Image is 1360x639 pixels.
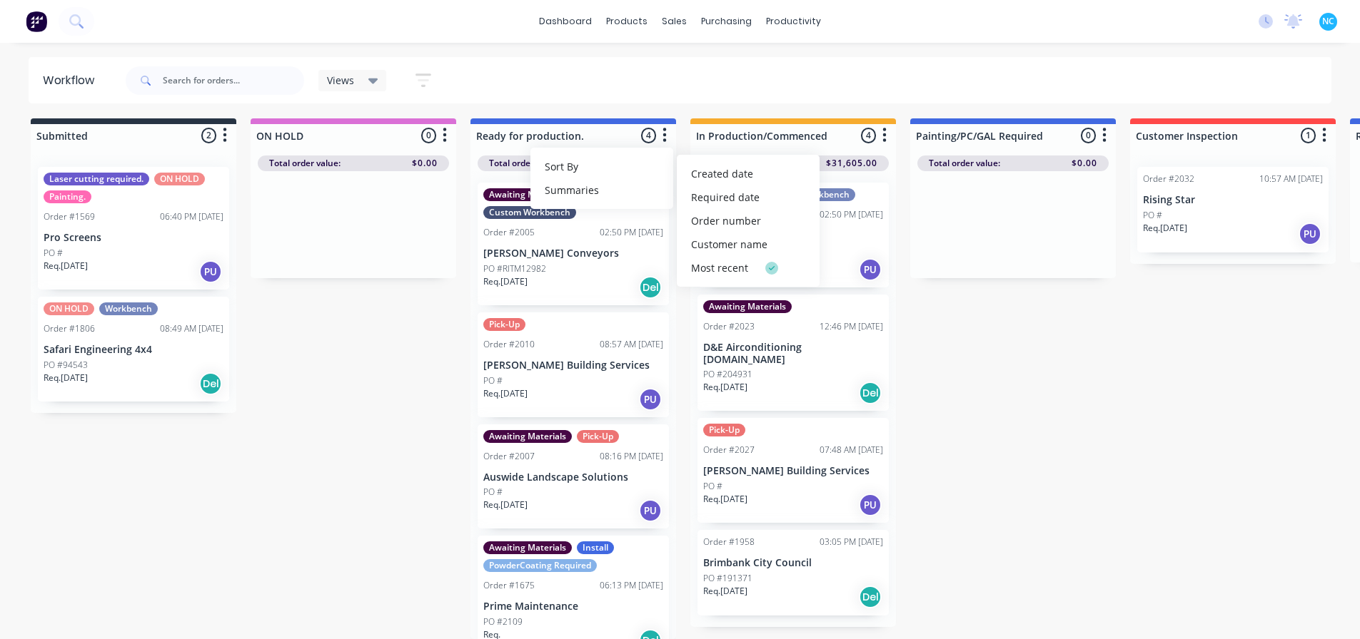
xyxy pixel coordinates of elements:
[483,471,663,484] p: Auswide Landscape Solutions
[99,302,158,315] div: Workbench
[677,232,820,256] div: Customer name
[797,188,855,201] div: Workbench
[703,557,883,569] p: Brimbank City Council
[703,493,747,506] p: Req. [DATE]
[483,600,663,613] p: Prime Maintenance
[703,368,752,381] p: PO #204931
[483,338,535,351] div: Order #2010
[532,11,599,32] a: dashboard
[199,260,222,283] div: PU
[44,247,63,260] p: PO #
[703,465,883,477] p: [PERSON_NAME] Building Services
[1143,222,1187,235] p: Req. [DATE]
[489,157,560,170] span: Total order value:
[577,430,619,443] div: Pick-Up
[44,302,94,315] div: ON HOLD
[478,424,669,529] div: Awaiting MaterialsPick-UpOrder #200708:16 PM [DATE]Auswide Landscape SolutionsPO #Req.[DATE]PU
[483,559,597,572] div: PowderCoating Required
[694,11,759,32] div: purchasing
[43,72,101,89] div: Workflow
[44,372,88,384] p: Req. [DATE]
[600,450,663,463] div: 08:16 PM [DATE]
[38,167,229,290] div: Laser cutting required.ON HOLDPainting.Order #156906:40 PM [DATE]Pro ScreensPO #Req.[DATE]PU
[483,247,663,260] p: [PERSON_NAME] Conveyors
[577,541,614,554] div: Install
[26,11,47,32] img: Factory
[530,178,673,202] button: Summaries
[483,450,535,463] div: Order #2007
[703,585,747,598] p: Req. [DATE]
[483,275,528,288] p: Req. [DATE]
[483,318,525,331] div: Pick-Up
[1259,173,1323,185] div: 10:57 AM [DATE]
[154,173,205,185] div: ON HOLD
[1299,223,1321,245] div: PU
[160,322,223,335] div: 08:49 AM [DATE]
[483,226,535,239] div: Order #2005
[639,276,662,299] div: Del
[859,258,882,281] div: PU
[483,387,528,400] p: Req. [DATE]
[44,260,88,272] p: Req. [DATE]
[483,374,503,387] p: PO #
[703,320,755,333] div: Order #2023
[703,444,755,456] div: Order #2027
[483,206,576,219] div: Custom Workbench
[1322,15,1334,28] span: NC
[483,579,535,592] div: Order #1675
[639,499,662,522] div: PU
[697,295,889,411] div: Awaiting MaterialsOrder #202312:46 PM [DATE]D&E Airconditioning [DOMAIN_NAME]PO #204931Req.[DATE]Del
[483,615,523,628] p: PO #2109
[677,209,820,232] div: Order number
[655,11,694,32] div: sales
[483,499,528,511] p: Req. [DATE]
[327,73,354,88] span: Views
[412,157,438,170] span: $0.00
[703,300,792,313] div: Awaiting Materials
[600,226,663,239] div: 02:50 PM [DATE]
[697,530,889,615] div: Order #195803:05 PM [DATE]Brimbank City CouncilPO #191371Req.[DATE]Del
[703,572,752,585] p: PO #191371
[703,480,722,493] p: PO #
[44,173,149,185] div: Laser cutting required.
[820,444,883,456] div: 07:48 AM [DATE]
[859,494,882,516] div: PU
[44,210,95,223] div: Order #1569
[483,486,503,499] p: PO #
[703,342,883,366] p: D&E Airconditioning [DOMAIN_NAME]
[160,210,223,223] div: 06:40 PM [DATE]
[269,157,341,170] span: Total order value:
[1143,173,1194,185] div: Order #2032
[44,344,223,356] p: Safari Engineering 4x4
[478,183,669,305] div: Awaiting MaterialsCustom WorkbenchOrder #200502:50 PM [DATE][PERSON_NAME] ConveyorsPO #RITM12982R...
[759,11,828,32] div: productivity
[859,586,882,608] div: Del
[1143,209,1162,222] p: PO #
[677,162,820,185] div: Created date
[44,359,88,372] p: PO #94543
[483,188,572,201] div: Awaiting Materials
[859,382,882,404] div: Del
[199,372,222,395] div: Del
[1072,157,1097,170] span: $0.00
[599,11,655,32] div: products
[820,536,883,548] div: 03:05 PM [DATE]
[600,338,663,351] div: 08:57 AM [DATE]
[820,208,883,221] div: 02:50 PM [DATE]
[600,579,663,592] div: 06:13 PM [DATE]
[703,381,747,394] p: Req. [DATE]
[483,430,572,443] div: Awaiting Materials
[483,541,572,554] div: Awaiting Materials
[38,297,229,402] div: ON HOLDWorkbenchOrder #180608:49 AM [DATE]Safari Engineering 4x4PO #94543Req.[DATE]Del
[826,157,877,170] span: $31,605.00
[677,256,820,280] div: Most recent
[820,320,883,333] div: 12:46 PM [DATE]
[44,190,91,203] div: Painting.
[1143,194,1323,206] p: Rising Star
[483,262,546,275] p: PO #RITM12982
[703,536,755,548] div: Order #1958
[677,185,820,209] div: Required date
[639,388,662,411] div: PU
[163,66,304,95] input: Search for orders...
[44,232,223,244] p: Pro Screens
